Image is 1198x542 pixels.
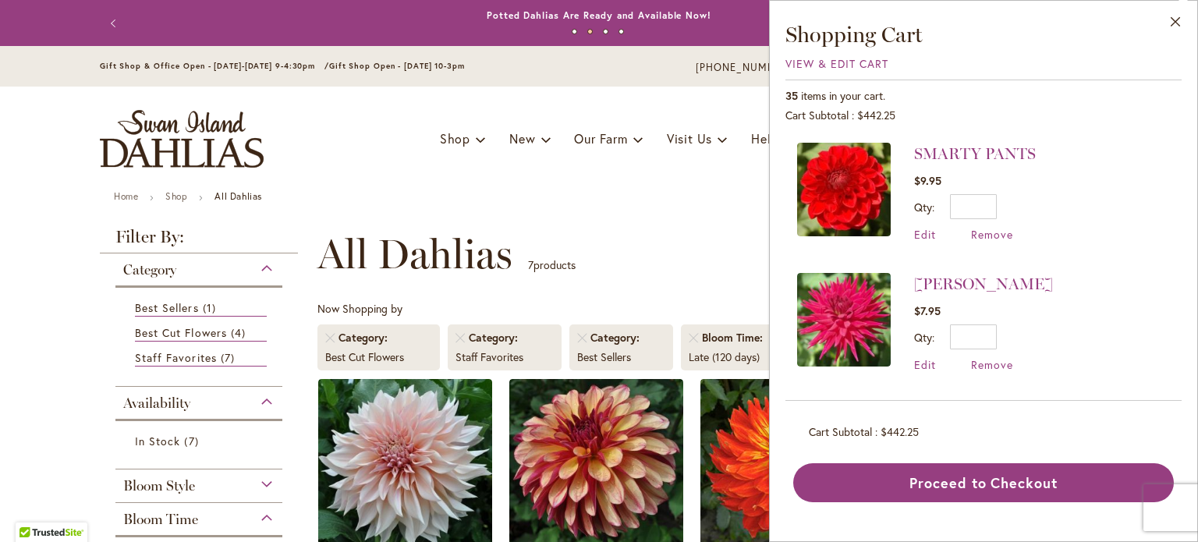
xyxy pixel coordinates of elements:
span: Visit Us [667,130,712,147]
span: Shopping Cart [785,21,923,48]
span: 7 [184,433,202,449]
span: Best Sellers [135,300,199,315]
span: Best Cut Flowers [135,325,227,340]
span: $9.95 [914,173,941,188]
span: $442.25 [857,108,895,122]
a: Remove Bloom Time Late (120 days) [689,333,698,342]
span: Category [469,330,522,345]
a: View & Edit Cart [785,56,888,71]
a: Staff Favorites [135,349,267,367]
span: Our Farm [574,130,627,147]
span: $442.25 [881,424,919,439]
a: Best Cut Flowers [135,324,267,342]
a: SMARTY PANTS [914,144,1036,163]
span: Category [590,330,643,345]
a: Remove Category Best Sellers [577,333,587,342]
span: Cart Subtotal [809,424,872,439]
span: Bloom Time [702,330,767,345]
span: Now Shopping by [317,301,402,316]
span: Staff Favorites [135,350,217,365]
button: 3 of 4 [603,29,608,34]
span: $7.95 [914,303,941,318]
span: Availability [123,395,190,412]
a: store logo [100,110,264,168]
span: Shop [440,130,470,147]
a: In Stock 7 [135,433,267,449]
span: 7 [528,257,533,272]
a: Shop [165,190,187,202]
span: Category [338,330,392,345]
a: Edit [914,227,936,242]
label: Qty [914,200,934,214]
img: SMARTY PANTS [797,143,891,236]
span: 7 [221,349,239,366]
a: MATILDA HUSTON [797,273,891,372]
span: Gift Shop Open - [DATE] 10-3pm [329,61,465,71]
img: MATILDA HUSTON [797,273,891,367]
strong: Filter By: [100,228,298,253]
a: Home [114,190,138,202]
span: New [509,130,535,147]
div: Best Cut Flowers [325,349,432,365]
label: Qty [914,330,934,345]
span: All Dahlias [317,231,512,278]
p: products [528,253,576,278]
span: 35 [785,88,798,103]
a: [PERSON_NAME] [914,275,1053,293]
a: Remove [971,357,1013,372]
div: Staff Favorites [455,349,554,365]
span: Gift Shop & Office Open - [DATE]-[DATE] 9-4:30pm / [100,61,329,71]
span: Bloom Time [123,511,198,528]
a: Remove Category Best Cut Flowers [325,333,335,342]
button: Proceed to Checkout [793,463,1174,502]
span: Bloom Style [123,477,195,494]
span: items in your cart. [801,88,885,103]
span: Category [123,261,176,278]
button: 4 of 4 [618,29,624,34]
a: Edit [914,357,936,372]
span: Help Center [751,130,822,147]
span: 4 [231,324,250,341]
button: Previous [100,8,131,39]
a: [PHONE_NUMBER] [696,60,790,76]
span: Cart Subtotal [785,108,849,122]
div: Late (120 days) [689,349,798,365]
span: 1 [203,299,220,316]
a: Remove [971,227,1013,242]
a: Best Sellers [135,299,267,317]
button: 2 of 4 [587,29,593,34]
a: Remove Category Staff Favorites [455,333,465,342]
div: Best Sellers [577,349,665,365]
span: In Stock [135,434,180,448]
a: SMARTY PANTS [797,143,891,242]
iframe: Launch Accessibility Center [12,487,55,530]
strong: All Dahlias [214,190,262,202]
a: Potted Dahlias Are Ready and Available Now! [487,9,711,21]
button: 1 of 4 [572,29,577,34]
